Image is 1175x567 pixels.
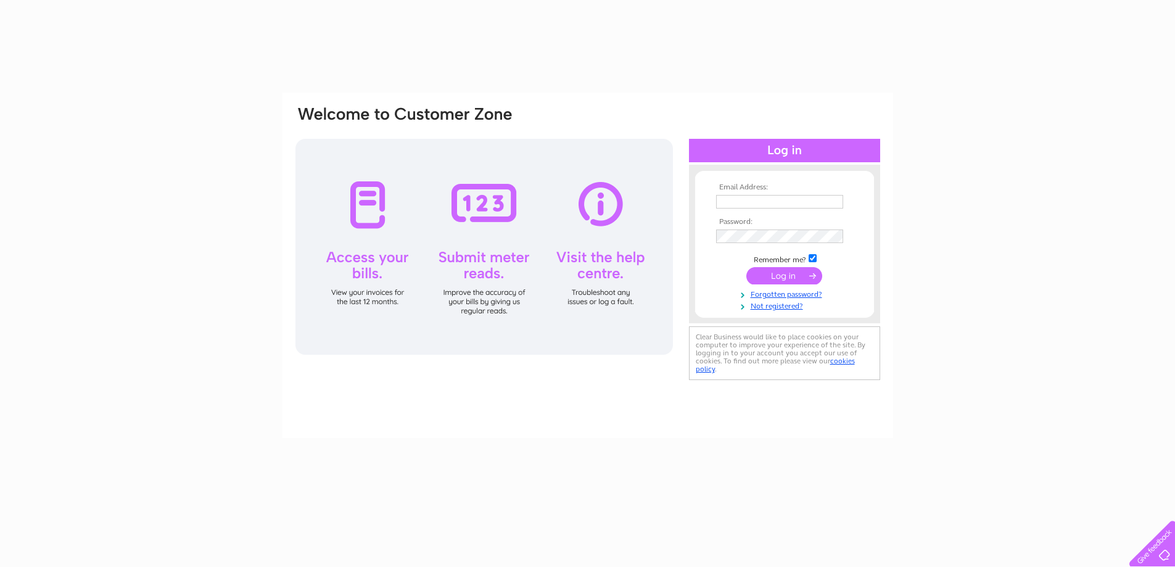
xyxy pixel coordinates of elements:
[713,218,856,226] th: Password:
[716,288,856,299] a: Forgotten password?
[716,299,856,311] a: Not registered?
[746,267,822,284] input: Submit
[696,357,855,373] a: cookies policy
[713,183,856,192] th: Email Address:
[689,326,880,380] div: Clear Business would like to place cookies on your computer to improve your experience of the sit...
[713,252,856,265] td: Remember me?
